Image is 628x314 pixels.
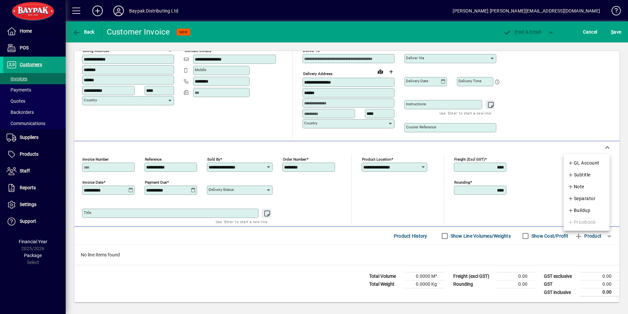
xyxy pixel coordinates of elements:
[564,181,610,193] button: Note
[568,159,599,167] span: GL Account
[568,218,595,226] span: Pricebook
[564,169,610,181] button: Subtitle
[568,171,591,179] span: Subtitle
[568,183,584,191] span: Note
[564,216,610,228] button: Pricebook
[564,157,610,169] button: GL Account
[564,193,610,204] button: Separator
[568,195,595,202] span: Separator
[564,204,610,216] button: Buildup
[568,206,590,214] span: Buildup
